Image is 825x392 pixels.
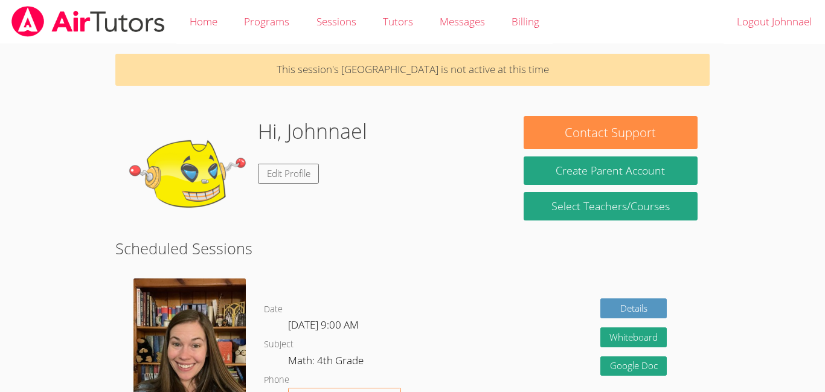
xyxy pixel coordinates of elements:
h1: Hi, Johnnael [258,116,367,147]
a: Details [600,298,667,318]
p: This session's [GEOGRAPHIC_DATA] is not active at this time [115,54,710,86]
dt: Phone [264,373,289,388]
button: Whiteboard [600,327,667,347]
h2: Scheduled Sessions [115,237,710,260]
a: Edit Profile [258,164,319,184]
a: Google Doc [600,356,667,376]
a: Select Teachers/Courses [524,192,698,220]
dt: Subject [264,337,294,352]
button: Contact Support [524,116,698,149]
span: Messages [440,14,485,28]
dd: Math: 4th Grade [288,352,366,373]
dt: Date [264,302,283,317]
span: [DATE] 9:00 AM [288,318,359,332]
img: default.png [127,116,248,237]
img: airtutors_banner-c4298cdbf04f3fff15de1276eac7730deb9818008684d7c2e4769d2f7ddbe033.png [10,6,166,37]
button: Create Parent Account [524,156,698,185]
